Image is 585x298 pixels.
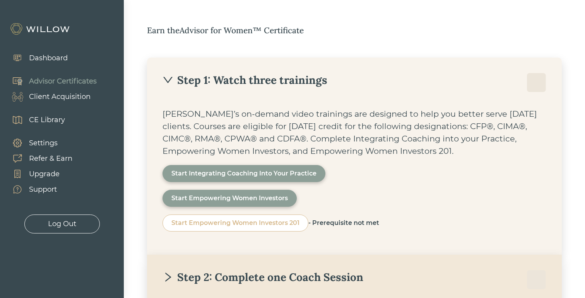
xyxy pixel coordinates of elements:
[48,219,76,229] div: Log Out
[171,218,299,228] div: Start Empowering Women Investors 201
[29,138,58,148] div: Settings
[162,190,297,207] button: Start Empowering Women Investors
[4,89,97,104] a: Client Acquisition
[4,135,72,151] a: Settings
[162,165,325,182] button: Start Integrating Coaching Into Your Practice
[4,151,72,166] a: Refer & Earn
[162,272,173,283] span: right
[29,92,91,102] div: Client Acquisition
[29,184,57,195] div: Support
[10,23,72,35] img: Willow
[29,169,60,179] div: Upgrade
[171,169,316,178] div: Start Integrating Coaching Into Your Practice
[4,166,72,182] a: Upgrade
[308,218,379,228] div: - Prerequisite not met
[29,53,68,63] div: Dashboard
[29,115,65,125] div: CE Library
[147,24,562,37] div: Earn the Advisor for Women™ Certificate
[4,50,68,66] a: Dashboard
[4,73,97,89] a: Advisor Certificates
[162,108,546,157] div: [PERSON_NAME]’s on-demand video trainings are designed to help you better serve [DATE] clients. C...
[171,194,288,203] div: Start Empowering Women Investors
[162,75,173,85] span: down
[4,112,65,128] a: CE Library
[29,153,72,164] div: Refer & Earn
[162,73,327,87] div: Step 1: Watch three trainings
[29,76,97,87] div: Advisor Certificates
[162,270,363,284] div: Step 2: Complete one Coach Session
